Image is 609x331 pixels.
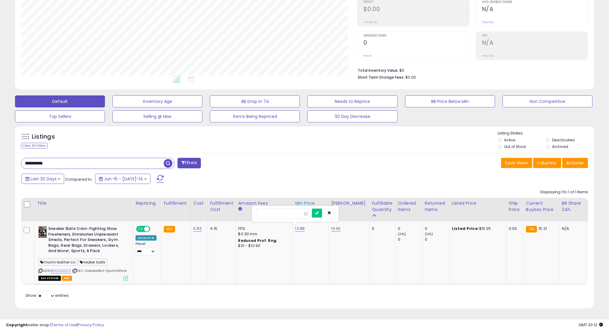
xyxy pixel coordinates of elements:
div: Title [37,200,130,206]
button: Selling @ Max [112,110,202,122]
label: Active [504,137,515,143]
button: Filters [178,158,201,168]
div: 0 [425,237,449,242]
div: Fulfillable Quantity [372,200,393,213]
button: Needs to Reprice [307,95,397,107]
label: Deactivated [552,137,575,143]
span: ROI [482,34,588,38]
span: Ordered Items [364,34,469,38]
div: 4.15 [210,226,231,231]
button: Last 30 Days [22,174,64,184]
span: Compared to: [65,176,93,182]
div: 0.00 [509,226,519,231]
h2: N/A [482,39,588,47]
b: Short Term Storage Fees: [358,75,405,80]
div: Clear All Filters [21,143,48,149]
div: Fulfillment [164,200,188,206]
div: BB Share 24h. [562,200,584,213]
span: 2025-08-14 20:12 GMT [579,322,603,328]
div: 0 [372,226,391,231]
div: 0 [398,237,422,242]
button: BB Price Below Min [405,95,495,107]
button: BB Drop in 7d [210,95,300,107]
div: Amazon Fees [238,200,290,206]
div: $15.25 [452,226,502,231]
div: Displaying 1 to 1 of 1 items [540,189,588,195]
div: Cost [193,200,205,206]
button: Inventory Age [112,95,202,107]
h5: Listings [32,133,55,141]
span: $0.00 [406,74,416,80]
span: ON [137,227,144,232]
span: OFF [149,227,159,232]
div: seller snap | | [6,322,104,328]
h2: $0.00 [364,6,469,14]
div: $0.30 min [238,231,288,237]
div: Preset: [136,242,157,255]
b: Total Inventory Value: [358,68,399,73]
span: neaker balls [78,259,107,266]
div: Returned Items [425,200,447,213]
h2: 0 [364,39,469,47]
span: miami leather co [38,259,77,266]
div: 0 [398,226,422,231]
div: Listed Price [452,200,504,206]
div: $10 - $10.90 [238,243,288,248]
div: Current Buybox Price [526,200,557,213]
button: Items Being Repriced [210,110,300,122]
button: Save View [501,158,532,168]
b: Listed Price: [452,226,479,231]
span: Columns [537,160,556,166]
a: 5.83 [193,226,202,232]
div: 0 [425,226,449,231]
div: Ship Price [509,200,521,213]
div: ASIN: [38,226,128,280]
small: Prev: $0.00 [364,20,378,24]
div: Ordered Items [398,200,420,213]
h2: N/A [482,6,588,14]
span: Show: entries [25,293,69,298]
small: Amazon Fees. [238,206,242,212]
button: Actions [562,158,588,168]
small: FBA [526,226,537,233]
small: Prev: 0 [364,54,372,58]
button: Columns [533,158,561,168]
small: Prev: N/A [482,54,494,58]
span: | SKU: SneakerBall-Sports6Pack [72,268,127,273]
a: Terms of Use [51,322,77,328]
span: FBA [62,276,72,281]
a: 13.88 [295,226,305,232]
strong: Copyright [6,322,28,328]
span: All listings that are currently out of stock and unavailable for purchase on Amazon [38,276,61,281]
a: 19.95 [331,226,341,232]
button: Default [15,95,105,107]
div: Repricing [136,200,159,206]
img: 51AacawtX2L._SL40_.jpg [38,226,47,238]
span: Last 30 Days [31,176,57,182]
span: Jun-15 - [DATE]-14 [104,176,143,182]
span: Profit [364,1,469,4]
span: Avg. Buybox Share [482,1,588,4]
b: Sneaker Balls Odor-Fighting Shoe Fresheners, Eliminates Unpleasant Smells, Perfect For Sneakers, ... [48,226,121,255]
small: Prev: N/A [482,20,494,24]
span: 15.21 [539,226,547,231]
label: Archived [552,144,568,149]
a: B003IJ2Q70 [51,268,71,273]
div: N/A [562,226,582,231]
div: [PERSON_NAME] [331,200,367,206]
button: Jun-15 - [DATE]-14 [95,174,151,184]
small: (0%) [425,232,433,236]
b: Reduced Prof. Rng. [238,238,278,243]
div: Min Price [295,200,326,206]
div: Fulfillment Cost [210,200,233,213]
small: (0%) [398,232,406,236]
div: Amazon AI [136,235,157,241]
a: Privacy Policy [78,322,104,328]
button: 30 Day Decrease [307,110,397,122]
div: 15% [238,226,288,231]
li: $0 [358,66,584,74]
button: Non Competitive [503,95,593,107]
label: Out of Stock [504,144,526,149]
p: Listing States: [498,131,594,136]
button: Top Sellers [15,110,105,122]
